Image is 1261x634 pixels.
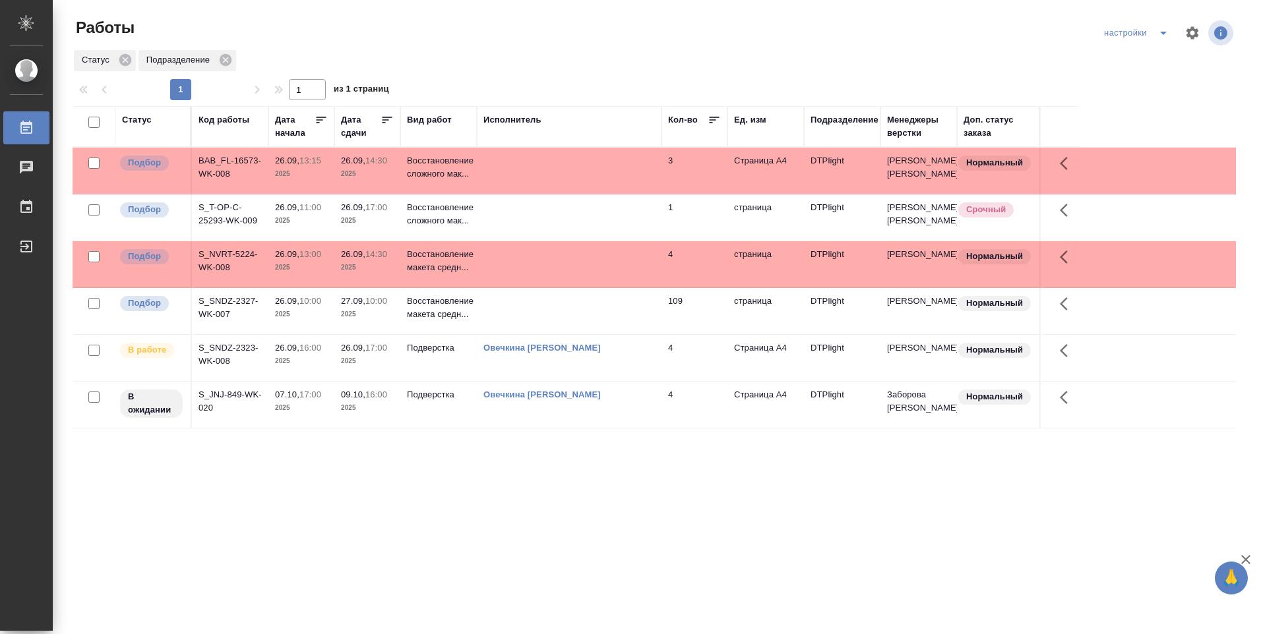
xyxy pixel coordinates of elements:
p: 2025 [275,401,328,415]
p: 2025 [341,167,394,181]
p: 26.09, [275,343,299,353]
button: Здесь прячутся важные кнопки [1052,382,1084,413]
p: Подбор [128,250,161,263]
div: Дата сдачи [341,113,381,140]
div: Исполнитель [483,113,541,127]
td: DTPlight [804,288,880,334]
p: 14:30 [365,249,387,259]
p: Восстановление макета средн... [407,248,470,274]
td: DTPlight [804,335,880,381]
p: 11:00 [299,202,321,212]
div: Исполнитель выполняет работу [119,341,184,359]
p: 13:00 [299,249,321,259]
td: страница [727,241,804,287]
p: 27.09, [341,296,365,306]
div: Можно подбирать исполнителей [119,154,184,172]
p: 2025 [341,308,394,321]
p: [PERSON_NAME] [887,341,950,355]
td: 4 [661,335,727,381]
a: Овечкина [PERSON_NAME] [483,343,601,353]
p: Восстановление макета средн... [407,295,470,321]
div: Кол-во [668,113,698,127]
p: 2025 [341,355,394,368]
p: Подбор [128,156,161,169]
p: 26.09, [341,156,365,165]
p: 2025 [275,355,328,368]
button: Здесь прячутся важные кнопки [1052,288,1084,320]
p: 2025 [275,308,328,321]
p: Срочный [966,203,1006,216]
p: 26.09, [275,249,299,259]
div: Можно подбирать исполнителей [119,201,184,219]
td: BAB_FL-16573-WK-008 [192,148,268,194]
p: [PERSON_NAME] [PERSON_NAME] [887,201,950,227]
div: Код работы [199,113,249,127]
td: страница [727,194,804,241]
p: Заборова [PERSON_NAME] [887,388,950,415]
a: Овечкина [PERSON_NAME] [483,389,601,399]
td: DTPlight [804,194,880,241]
p: 2025 [275,167,328,181]
p: Подбор [128,203,161,216]
td: Страница А4 [727,148,804,194]
p: 10:00 [365,296,387,306]
p: В ожидании [128,390,175,417]
div: Исполнитель назначен, приступать к работе пока рано [119,388,184,419]
td: Страница А4 [727,335,804,381]
span: Настроить таблицу [1177,17,1208,49]
span: Работы [73,17,135,38]
p: 26.09, [275,156,299,165]
p: Нормальный [966,343,1023,357]
td: S_SNDZ-2327-WK-007 [192,288,268,334]
div: Подразделение [138,50,236,71]
p: 17:00 [365,343,387,353]
p: Нормальный [966,297,1023,310]
button: Здесь прячутся важные кнопки [1052,335,1084,366]
td: 1 [661,194,727,241]
p: Подбор [128,297,161,310]
button: Здесь прячутся важные кнопки [1052,241,1084,273]
p: Нормальный [966,156,1023,169]
td: 3 [661,148,727,194]
button: 🙏 [1215,562,1248,594]
td: S_JNJ-849-WK-020 [192,382,268,428]
td: DTPlight [804,241,880,287]
td: 109 [661,288,727,334]
p: [PERSON_NAME] [887,248,950,261]
div: Доп. статус заказа [964,113,1033,140]
span: 🙏 [1220,564,1243,592]
td: Страница А4 [727,382,804,428]
p: Восстановление сложного мак... [407,154,470,181]
p: Восстановление сложного мак... [407,201,470,227]
p: Статус [82,53,114,67]
p: [PERSON_NAME] [887,295,950,308]
p: 16:00 [299,343,321,353]
div: Вид работ [407,113,452,127]
p: 2025 [341,261,394,274]
span: из 1 страниц [334,81,389,100]
p: 09.10, [341,389,365,399]
div: Можно подбирать исполнителей [119,295,184,312]
p: 26.09, [275,202,299,212]
td: DTPlight [804,148,880,194]
div: Статус [74,50,136,71]
p: 2025 [275,214,328,227]
p: 14:30 [365,156,387,165]
td: DTPlight [804,382,880,428]
p: 26.09, [341,202,365,212]
td: 4 [661,382,727,428]
button: Здесь прячутся важные кнопки [1052,194,1084,226]
span: Посмотреть информацию [1208,20,1236,45]
p: 17:00 [299,389,321,399]
div: Статус [122,113,152,127]
td: страница [727,288,804,334]
p: Нормальный [966,390,1023,403]
p: 2025 [341,214,394,227]
p: 2025 [275,261,328,274]
td: S_NVRT-5224-WK-008 [192,241,268,287]
p: 26.09, [341,249,365,259]
div: Дата начала [275,113,315,140]
div: Можно подбирать исполнителей [119,248,184,266]
td: 4 [661,241,727,287]
button: Здесь прячутся важные кнопки [1052,148,1084,179]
